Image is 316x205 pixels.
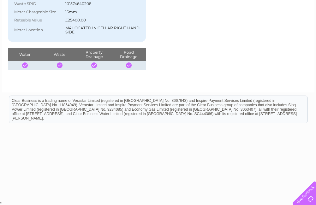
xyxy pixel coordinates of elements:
[274,27,289,32] a: Contact
[64,24,143,36] td: M4 LOCATED IN CELLAR RIGHT HAND SIDE
[11,16,43,36] img: logo.png
[221,27,235,32] a: Energy
[111,48,146,61] th: Road Drainage
[11,24,64,36] th: Meter Location
[205,27,217,32] a: Water
[197,3,241,11] a: 0333 014 3131
[11,16,64,24] th: Rateable Value
[64,16,143,24] td: £25400.00
[261,27,270,32] a: Blog
[8,48,42,61] th: Water
[64,8,143,16] td: 15mm
[9,3,307,31] div: Clear Business is a trading name of Verastar Limited (registered in [GEOGRAPHIC_DATA] No. 3667643...
[77,48,111,61] th: Property Drainage
[11,8,64,16] th: Meter Chargeable Size
[42,48,77,61] th: Waste
[295,27,310,32] a: Log out
[238,27,257,32] a: Telecoms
